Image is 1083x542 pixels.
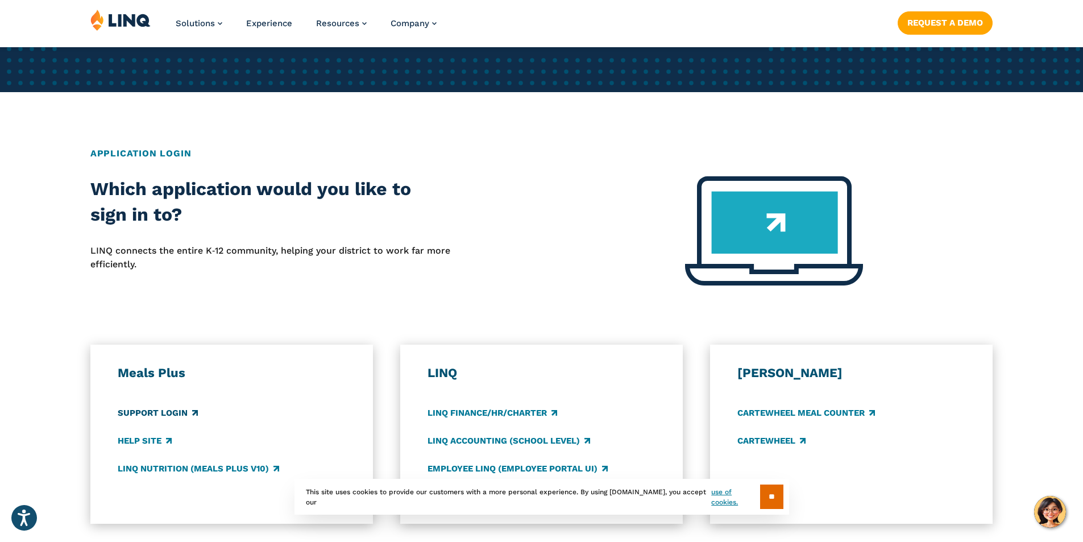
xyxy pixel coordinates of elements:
nav: Button Navigation [898,9,993,34]
h3: Meals Plus [118,365,346,381]
a: Employee LINQ (Employee Portal UI) [428,462,608,475]
div: This site uses cookies to provide our customers with a more personal experience. By using [DOMAIN... [294,479,789,515]
a: Resources [316,18,367,28]
p: LINQ connects the entire K‑12 community, helping your district to work far more efficiently. [90,244,451,272]
a: use of cookies. [711,487,760,507]
span: Company [391,18,429,28]
nav: Primary Navigation [176,9,437,47]
a: Request a Demo [898,11,993,34]
a: LINQ Nutrition (Meals Plus v10) [118,462,279,475]
a: Help Site [118,435,172,447]
a: LINQ Finance/HR/Charter [428,407,557,419]
h2: Which application would you like to sign in to? [90,176,451,228]
a: Experience [246,18,292,28]
span: Resources [316,18,359,28]
a: Support Login [118,407,198,419]
button: Hello, have a question? Let’s chat. [1034,496,1066,528]
img: LINQ | K‑12 Software [90,9,151,31]
h3: LINQ [428,365,656,381]
a: CARTEWHEEL Meal Counter [737,407,875,419]
span: Solutions [176,18,215,28]
a: CARTEWHEEL [737,435,806,447]
h3: [PERSON_NAME] [737,365,966,381]
a: Solutions [176,18,222,28]
a: Company [391,18,437,28]
h2: Application Login [90,147,993,160]
a: LINQ Accounting (school level) [428,435,590,447]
